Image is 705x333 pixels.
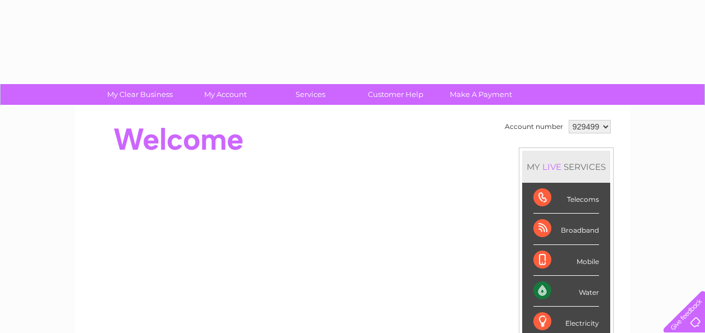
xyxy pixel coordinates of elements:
div: Telecoms [533,183,599,214]
div: LIVE [540,161,564,172]
a: My Account [179,84,271,105]
a: My Clear Business [94,84,186,105]
div: Water [533,276,599,307]
div: Broadband [533,214,599,244]
a: Services [264,84,357,105]
a: Customer Help [349,84,442,105]
td: Account number [502,117,566,136]
a: Make A Payment [435,84,527,105]
div: Mobile [533,245,599,276]
div: MY SERVICES [522,151,610,183]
